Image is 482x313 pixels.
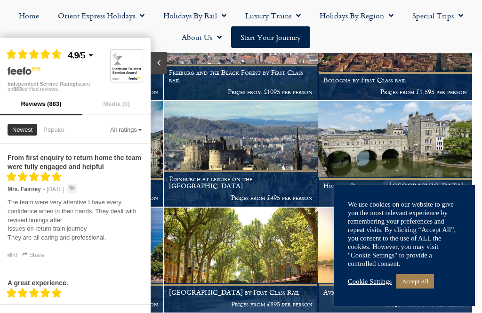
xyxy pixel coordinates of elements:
[323,194,467,201] p: Prices from £495 per person
[169,88,313,96] p: Prices from £1095 per person
[403,5,473,26] a: Special Trips
[310,5,403,26] a: Holidays by Region
[164,208,318,313] a: [GEOGRAPHIC_DATA] by First Class Rail Prices from £895 per person
[323,76,467,84] h1: Bologna by First Class rail
[172,26,231,48] a: About Us
[9,5,48,26] a: Home
[318,101,473,207] a: Historic Bath on the [GEOGRAPHIC_DATA] Prices from £495 per person
[323,88,467,96] p: Prices from £1,595 per person
[154,5,236,26] a: Holidays by Rail
[323,300,467,308] p: Prices from £895 per person
[323,289,467,296] h1: Avignon by First Class rail
[231,26,310,48] a: Start your Journey
[5,5,477,48] nav: Menu
[323,182,467,190] h1: Historic Bath on the [GEOGRAPHIC_DATA]
[164,101,318,207] a: Edinburgh at leisure on the [GEOGRAPHIC_DATA] Prices from £495 per person
[48,5,154,26] a: Orient Express Holidays
[318,208,473,313] a: Avignon by First Class rail Prices from £895 per person
[348,277,392,286] a: Cookie Settings
[169,289,313,296] h1: [GEOGRAPHIC_DATA] by First Class Rail
[169,69,313,84] h1: Freiburg and the Black Forest by First Class rail
[348,200,461,268] div: We use cookies on our website to give you the most relevant experience by remembering your prefer...
[169,194,313,201] p: Prices from £495 per person
[396,274,434,289] a: Accept All
[169,175,313,190] h1: Edinburgh at leisure on the [GEOGRAPHIC_DATA]
[169,300,313,308] p: Prices from £895 per person
[236,5,310,26] a: Luxury Trains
